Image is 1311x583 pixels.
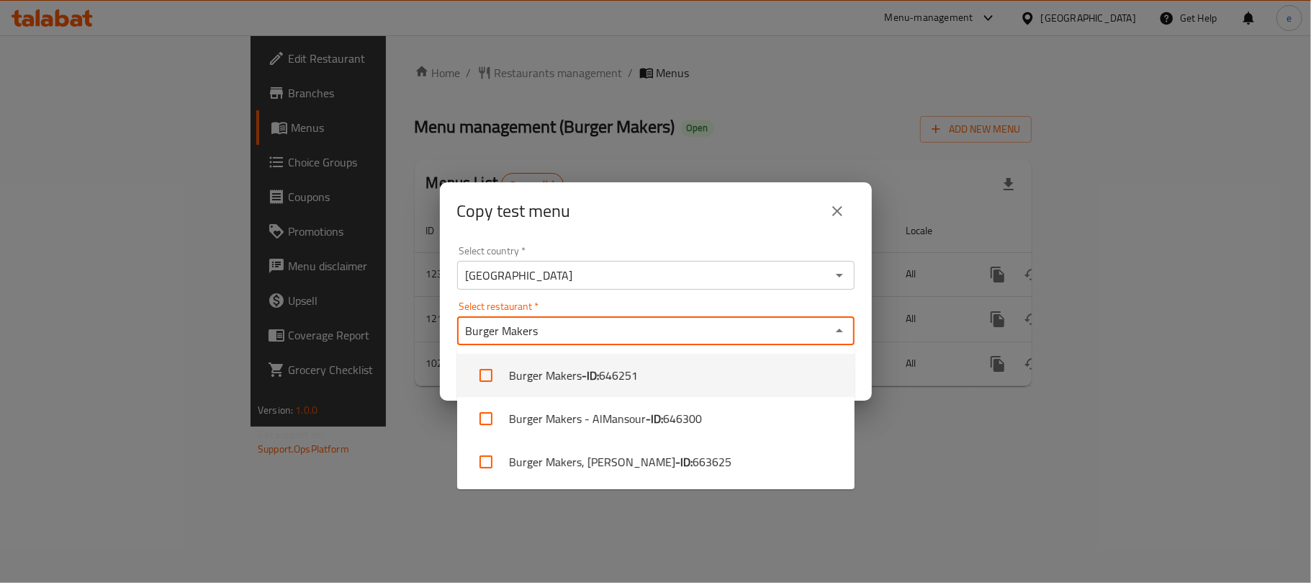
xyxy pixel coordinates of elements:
[829,321,850,341] button: Close
[646,410,663,427] b: - ID:
[663,410,702,427] span: 646300
[693,453,731,471] span: 663625
[599,367,638,384] span: 646251
[457,397,855,440] li: Burger Makers - AlMansour
[820,194,855,228] button: close
[582,367,599,384] b: - ID:
[829,265,850,285] button: Open
[457,354,855,397] li: Burger Makers
[675,453,693,471] b: - ID:
[457,200,571,223] h2: Copy test menu
[457,440,855,484] li: Burger Makers, [PERSON_NAME]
